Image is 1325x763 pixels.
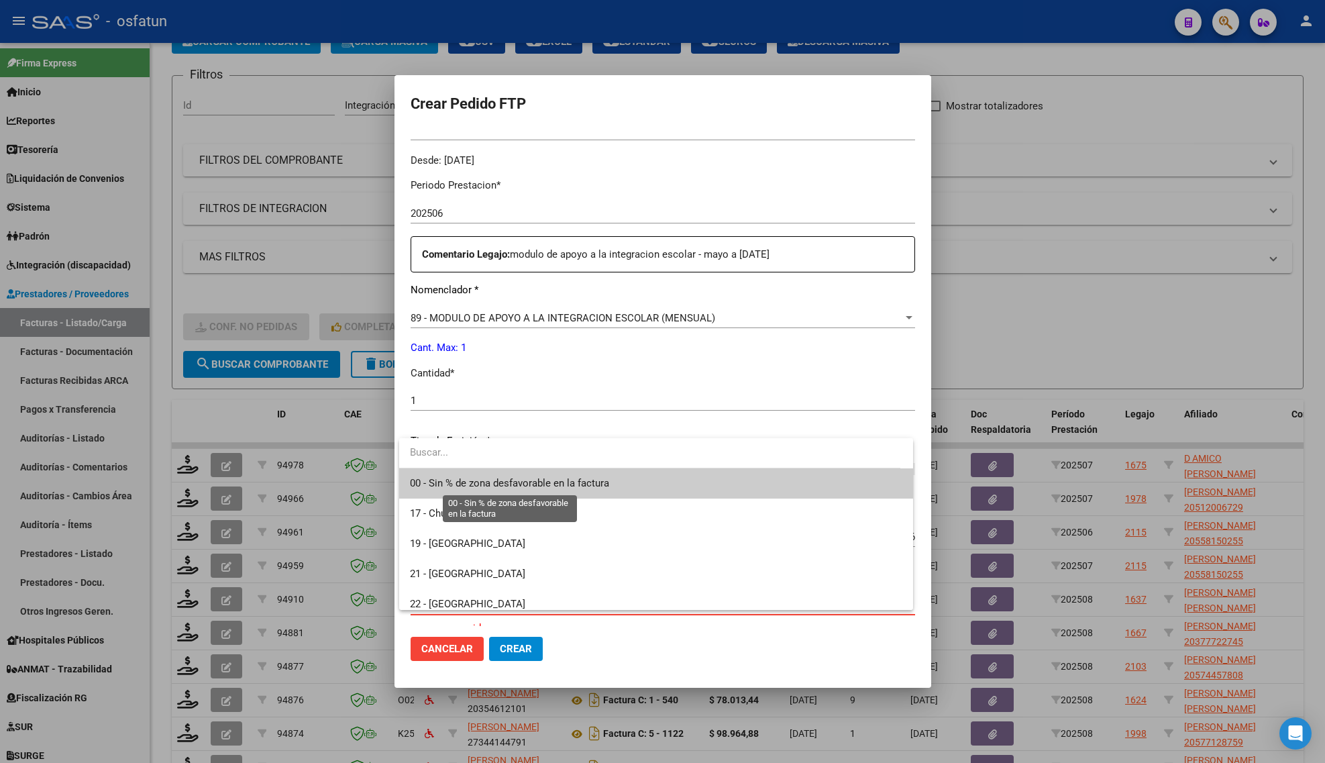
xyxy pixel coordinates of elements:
[410,507,460,519] span: 17 - Chubut
[410,477,609,489] span: 00 - Sin % de zona desfavorable en la factura
[410,598,525,610] span: 22 - [GEOGRAPHIC_DATA]
[1279,717,1312,750] div: Open Intercom Messenger
[410,538,525,550] span: 19 - [GEOGRAPHIC_DATA]
[399,438,900,468] input: dropdown search
[410,568,525,580] span: 21 - [GEOGRAPHIC_DATA]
